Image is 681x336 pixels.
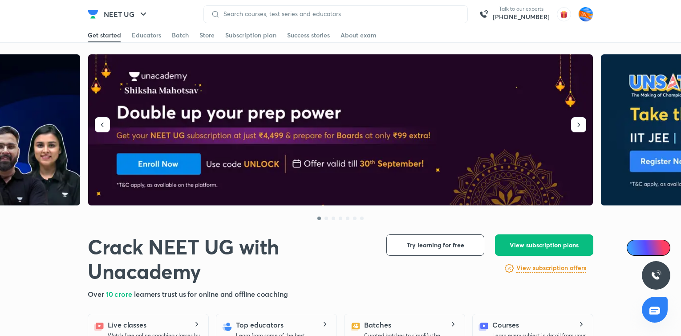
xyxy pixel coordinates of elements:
div: Batch [172,31,189,40]
a: Store [199,28,215,42]
a: Educators [132,28,161,42]
a: Batch [172,28,189,42]
h5: Courses [492,320,519,330]
img: avatar [557,7,571,21]
div: Subscription plan [225,31,276,40]
span: 10 crore [106,289,134,299]
img: call-us [475,5,493,23]
span: Ai Doubts [641,244,665,251]
span: Over [88,289,106,299]
a: Success stories [287,28,330,42]
a: Subscription plan [225,28,276,42]
a: [PHONE_NUMBER] [493,12,550,21]
span: View subscription plans [510,241,579,250]
button: View subscription plans [495,234,593,256]
a: View subscription offers [516,263,586,274]
button: Try learning for free [386,234,484,256]
div: Educators [132,31,161,40]
h1: Crack NEET UG with Unacademy [88,234,372,283]
p: Talk to our experts [493,5,550,12]
span: Try learning for free [407,241,464,250]
div: About exam [340,31,377,40]
h5: Top educators [236,320,284,330]
h5: Live classes [108,320,146,330]
img: Icon [632,244,639,251]
a: Ai Doubts [627,240,670,256]
a: About exam [340,28,377,42]
a: Get started [88,28,121,42]
button: NEET UG [98,5,154,23]
div: Get started [88,31,121,40]
div: Success stories [287,31,330,40]
h5: Batches [364,320,391,330]
img: Adithya MA [578,7,593,22]
div: Store [199,31,215,40]
span: learners trust us for online and offline coaching [134,289,288,299]
input: Search courses, test series and educators [220,10,460,17]
img: Company Logo [88,9,98,20]
img: ttu [651,270,661,281]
